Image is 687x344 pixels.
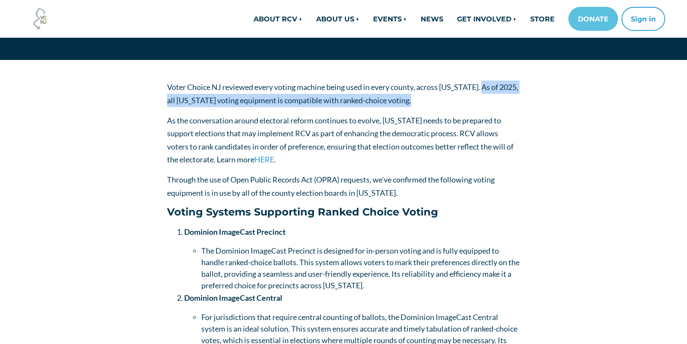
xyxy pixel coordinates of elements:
[366,10,414,27] a: EVENTS
[184,227,286,236] strong: Dominion ImageCast Precinct
[167,173,520,199] p: Through the use of Open Public Records Act (OPRA) requests, we've confirmed the following voting ...
[247,10,309,27] a: ABOUT RCV
[621,7,665,31] button: Sign in or sign up
[160,7,665,31] nav: Main navigation
[167,81,520,107] p: Voter Choice NJ reviewed every voting machine being used in every county, across [US_STATE]. As o...
[201,245,520,291] li: The Dominion ImageCast Precinct is designed for in-person voting and is fully equipped to handle ...
[167,206,520,218] h4: Voting Systems Supporting Ranked Choice Voting
[568,7,618,31] a: DONATE
[184,293,282,302] strong: Dominion ImageCast Central
[450,10,523,27] a: GET INVOLVED
[414,10,450,27] a: NEWS
[254,155,274,164] a: HERE
[523,10,562,27] a: STORE
[29,7,52,30] img: Voter Choice NJ
[309,10,366,27] a: ABOUT US
[167,114,520,166] p: As the conversation around electoral reform continues to evolve, [US_STATE] needs to be prepared ...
